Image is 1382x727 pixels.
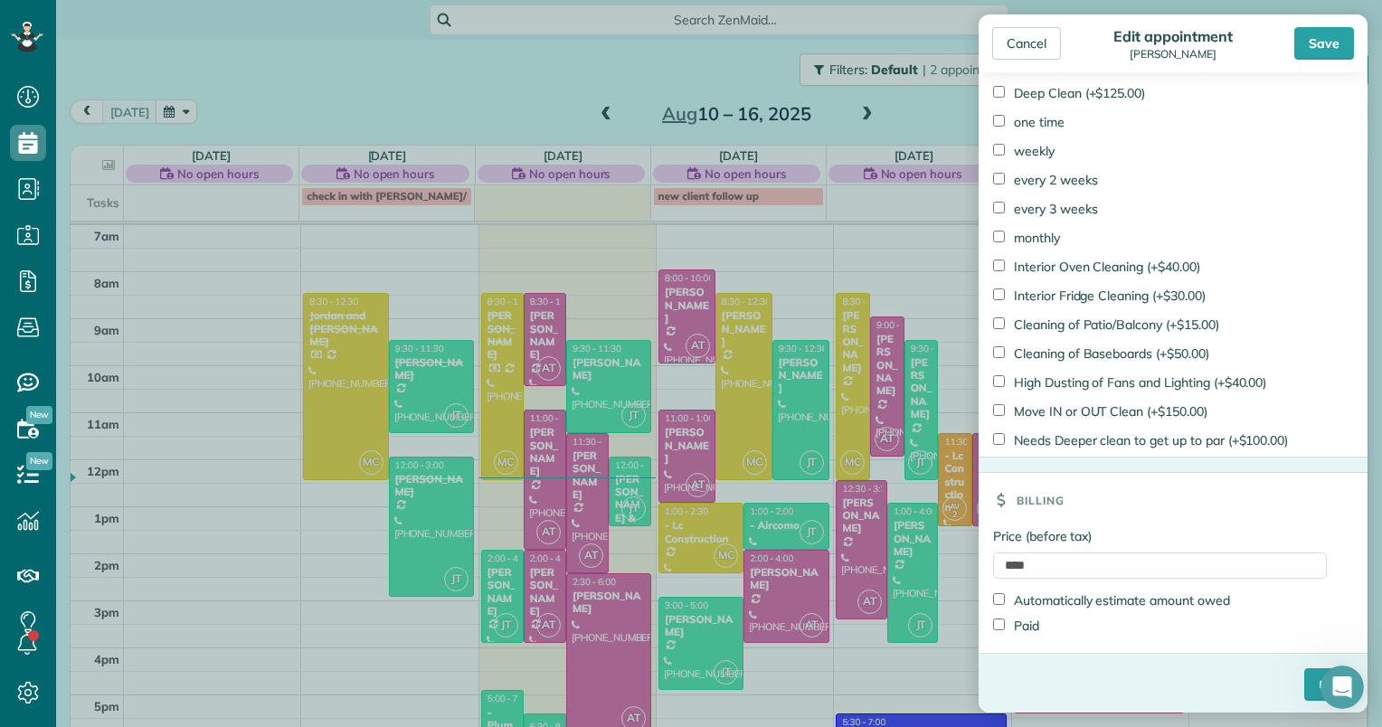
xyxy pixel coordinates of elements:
[993,317,1005,329] input: Cleaning of Patio/Balcony (+$15.00)
[993,402,1207,420] label: Move IN or OUT Clean (+$150.00)
[26,406,52,424] span: New
[993,617,1039,635] label: Paid
[993,527,1327,545] label: Price (before tax)
[1108,27,1237,45] div: Edit appointment
[993,144,1005,156] input: weekly
[993,202,1005,213] input: every 3 weeks
[993,84,1145,102] label: Deep Clean (+$125.00)
[993,113,1065,131] label: one time
[993,345,1209,363] label: Cleaning of Baseboards (+$50.00)
[1320,666,1364,709] iframe: Intercom live chat
[993,229,1060,247] label: monthly
[993,316,1219,334] label: Cleaning of Patio/Balcony (+$15.00)
[993,373,1266,392] label: High Dusting of Fans and Lighting (+$40.00)
[993,260,1005,271] input: Interior Oven Cleaning (+$40.00)
[993,375,1005,387] input: High Dusting of Fans and Lighting (+$40.00)
[993,231,1005,242] input: monthly
[26,452,52,470] span: New
[993,404,1005,416] input: Move IN or OUT Clean (+$150.00)
[993,433,1005,445] input: Needs Deeper clean to get up to par (+$100.00)
[993,173,1005,184] input: every 2 weeks
[993,593,1005,605] input: Automatically estimate amount owed
[993,171,1098,189] label: every 2 weeks
[1294,27,1354,60] div: Save
[992,27,1061,60] div: Cancel
[993,431,1288,449] label: Needs Deeper clean to get up to par (+$100.00)
[993,618,1005,630] input: Paid
[993,288,1005,300] input: Interior Fridge Cleaning (+$30.00)
[993,591,1230,609] label: Automatically estimate amount owed
[1108,48,1237,61] div: [PERSON_NAME]
[993,258,1200,276] label: Interior Oven Cleaning (+$40.00)
[1017,473,1065,527] h3: Billing
[993,115,1005,127] input: one time
[993,86,1005,98] input: Deep Clean (+$125.00)
[993,200,1098,218] label: every 3 weeks
[993,142,1055,160] label: weekly
[993,346,1005,358] input: Cleaning of Baseboards (+$50.00)
[993,287,1206,305] label: Interior Fridge Cleaning (+$30.00)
